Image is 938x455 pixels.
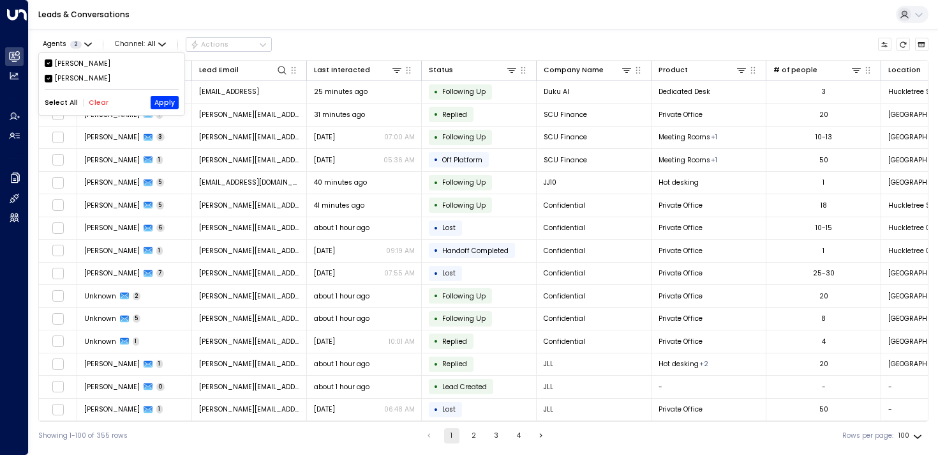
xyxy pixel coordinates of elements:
div: [PERSON_NAME] [45,73,179,84]
button: Apply [151,96,179,109]
div: [PERSON_NAME] [55,73,110,84]
button: Select All [45,99,78,107]
div: [PERSON_NAME] [55,59,110,69]
button: Clear [89,99,108,107]
div: [PERSON_NAME] [45,59,179,69]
